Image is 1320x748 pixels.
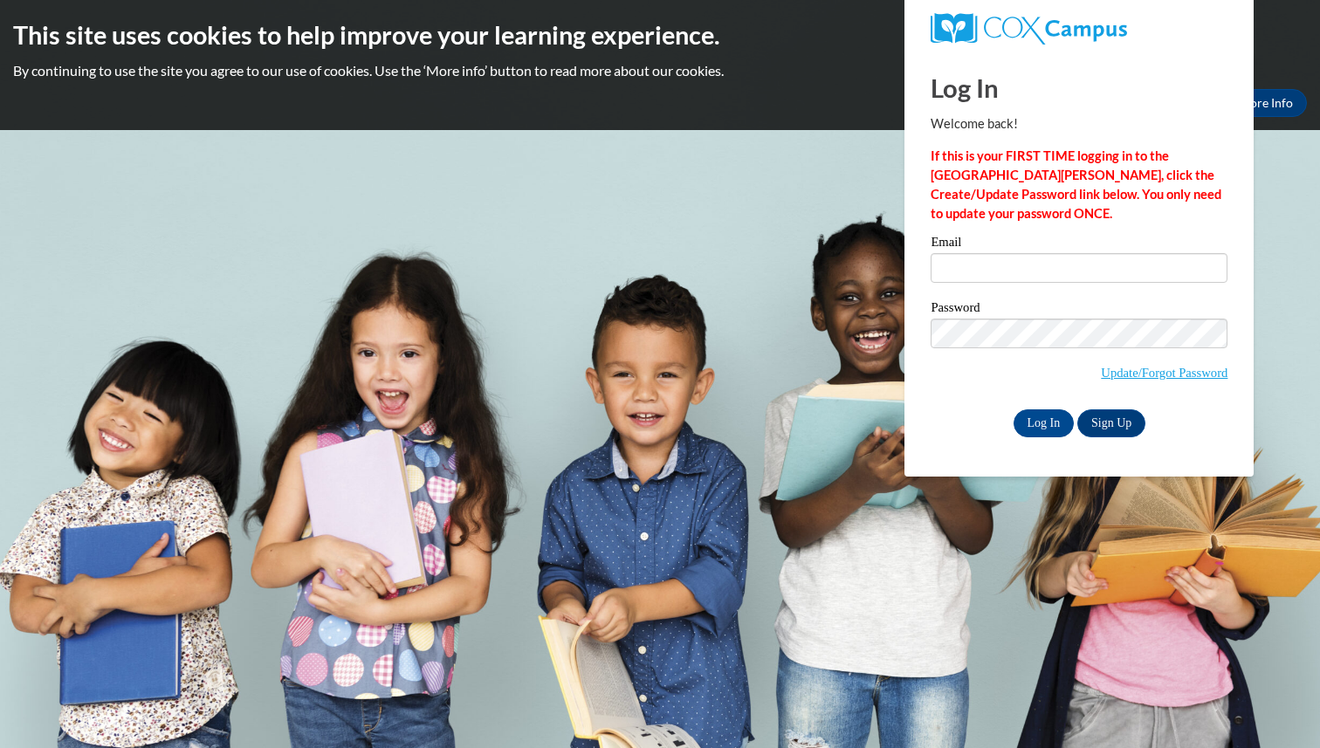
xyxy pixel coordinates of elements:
[931,148,1221,221] strong: If this is your FIRST TIME logging in to the [GEOGRAPHIC_DATA][PERSON_NAME], click the Create/Upd...
[931,114,1227,134] p: Welcome back!
[931,13,1126,45] img: COX Campus
[931,301,1227,319] label: Password
[1014,409,1075,437] input: Log In
[931,236,1227,253] label: Email
[931,13,1227,45] a: COX Campus
[1101,366,1227,380] a: Update/Forgot Password
[13,61,1307,80] p: By continuing to use the site you agree to our use of cookies. Use the ‘More info’ button to read...
[1225,89,1307,117] a: More Info
[931,70,1227,106] h1: Log In
[1077,409,1145,437] a: Sign Up
[13,17,1307,52] h2: This site uses cookies to help improve your learning experience.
